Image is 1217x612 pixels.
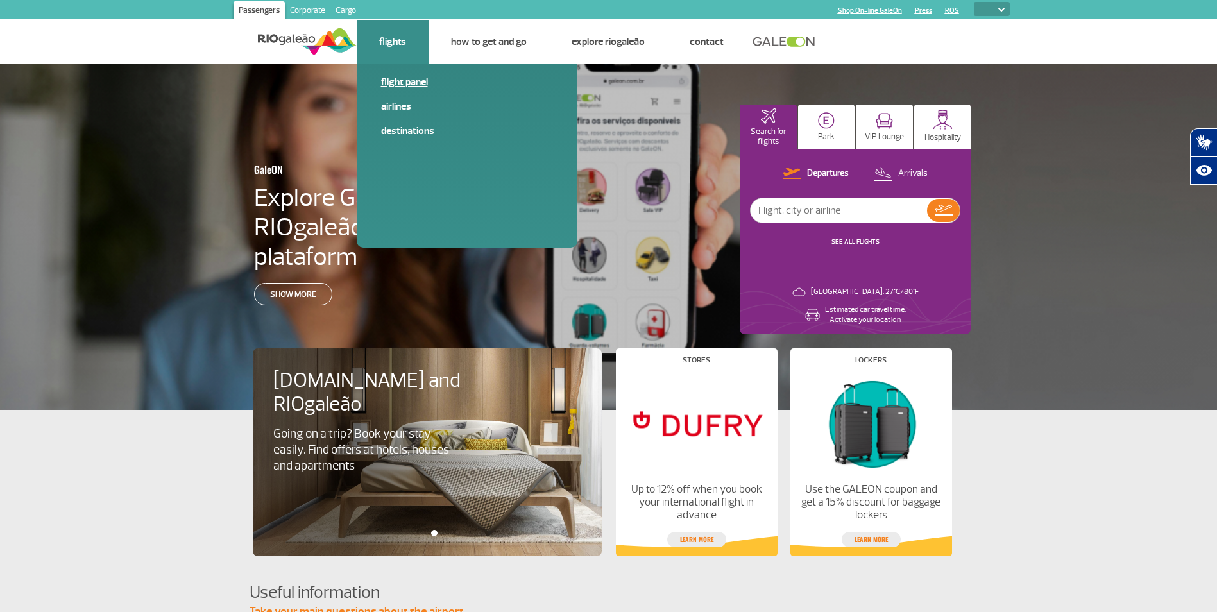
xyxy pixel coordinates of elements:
[1190,128,1217,185] div: Plugin de acessibilidade da Hand Talk.
[801,374,940,473] img: Lockers
[898,167,928,180] p: Arrivals
[915,6,932,15] a: Press
[746,127,790,146] p: Search for flights
[933,110,953,130] img: hospitality.svg
[690,35,724,48] a: Contact
[1190,157,1217,185] button: Abrir recursos assistivos.
[870,166,932,182] button: Arrivals
[831,237,880,246] a: SEE ALL FLIGHTS
[1190,128,1217,157] button: Abrir tradutor de língua de sinais.
[381,99,553,114] a: Airlines
[761,108,776,124] img: airplaneHomeActive.svg
[828,237,883,247] button: SEE ALL FLIGHTS
[865,132,904,142] p: VIP Lounge
[572,35,645,48] a: Explore RIOgaleão
[254,183,531,271] h4: Explore GaleON: RIOgaleão’s digital plataform
[285,1,330,22] a: Corporate
[856,105,913,149] button: VIP Lounge
[818,132,835,142] p: Park
[825,305,906,325] p: Estimated car travel time: Activate your location
[842,532,901,547] a: Learn more
[811,287,919,297] p: [GEOGRAPHIC_DATA]: 27°C/80°F
[273,369,581,474] a: [DOMAIN_NAME] and RIOgaleãoGoing on a trip? Book your stay easily. Find offers at hotels, houses ...
[379,35,406,48] a: Flights
[807,167,849,180] p: Departures
[740,105,797,149] button: Search for flights
[234,1,285,22] a: Passengers
[855,357,887,364] h4: Lockers
[451,35,527,48] a: How to get and go
[945,6,959,15] a: RQS
[667,532,726,547] a: Learn more
[626,483,766,522] p: Up to 12% off when you book your international flight in advance
[751,198,927,223] input: Flight, city or airline
[626,374,766,473] img: Stores
[273,369,477,416] h4: [DOMAIN_NAME] and RIOgaleão
[381,75,553,89] a: Flight panel
[683,357,710,364] h4: Stores
[876,113,893,129] img: vipRoom.svg
[838,6,902,15] a: Shop On-line GaleOn
[381,124,553,138] a: Destinations
[798,105,855,149] button: Park
[779,166,853,182] button: Departures
[250,581,968,604] h4: Useful information
[273,426,455,474] p: Going on a trip? Book your stay easily. Find offers at hotels, houses and apartments
[801,483,940,522] p: Use the GALEON coupon and get a 15% discount for baggage lockers
[330,1,361,22] a: Cargo
[924,133,961,142] p: Hospitality
[818,112,835,129] img: carParkingHome.svg
[254,156,468,183] h3: GaleON
[254,283,332,305] a: Show more
[914,105,971,149] button: Hospitality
